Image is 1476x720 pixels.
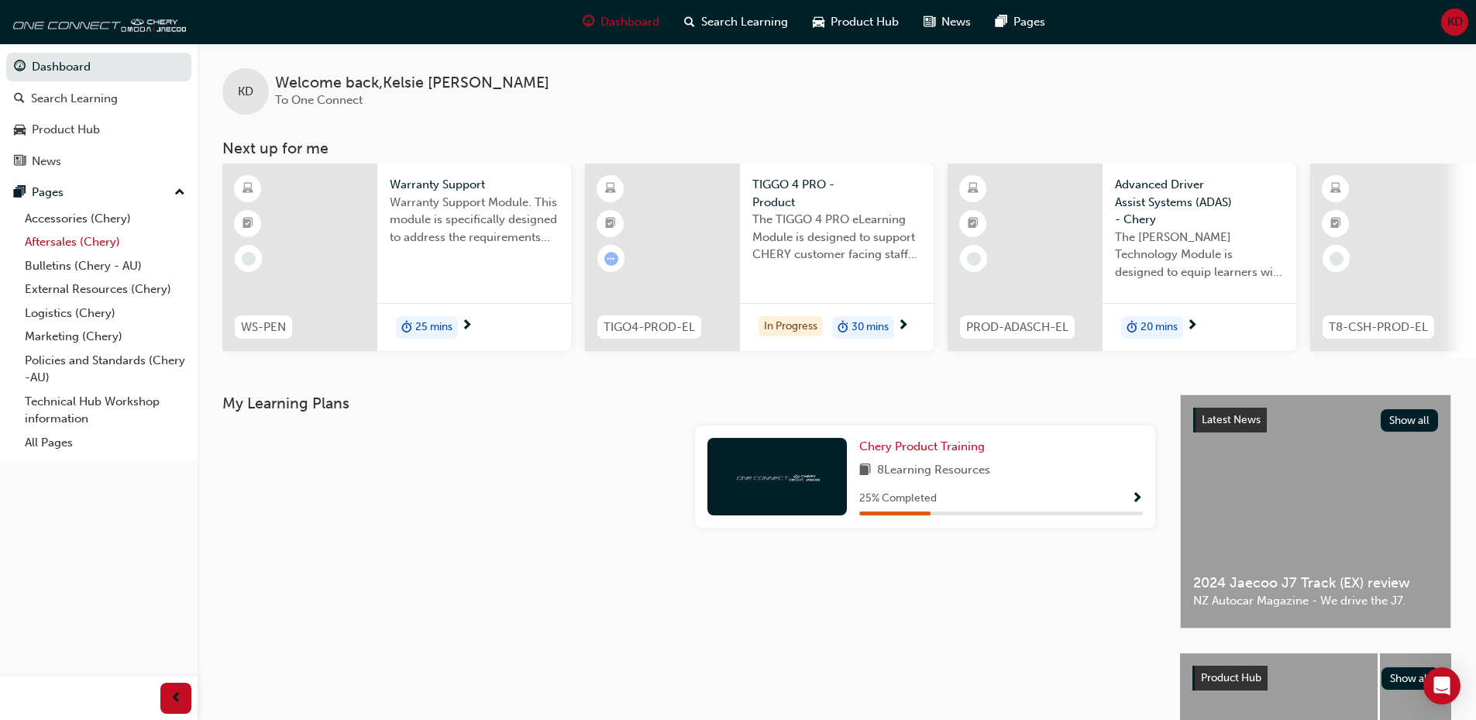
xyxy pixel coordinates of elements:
[877,461,990,481] span: 8 Learning Resources
[897,319,909,333] span: next-icon
[19,431,191,455] a: All Pages
[6,53,191,81] a: Dashboard
[831,13,899,31] span: Product Hub
[14,60,26,74] span: guage-icon
[275,74,549,92] span: Welcome back , Kelsie [PERSON_NAME]
[752,176,921,211] span: TIGGO 4 PRO - Product
[911,6,983,38] a: news-iconNews
[859,461,871,481] span: book-icon
[6,178,191,207] button: Pages
[967,252,981,266] span: learningRecordVerb_NONE-icon
[32,121,100,139] div: Product Hub
[1202,413,1261,426] span: Latest News
[19,390,191,431] a: Technical Hub Workshop information
[759,316,823,337] div: In Progress
[1180,394,1451,629] a: Latest NewsShow all2024 Jaecoo J7 Track (EX) reviewNZ Autocar Magazine - We drive the J7.
[983,6,1058,38] a: pages-iconPages
[1131,489,1143,508] button: Show Progress
[684,12,695,32] span: search-icon
[390,176,559,194] span: Warranty Support
[752,211,921,264] span: The TIGGO 4 PRO eLearning Module is designed to support CHERY customer facing staff with the prod...
[1330,179,1341,199] span: learningResourceType_ELEARNING-icon
[14,123,26,137] span: car-icon
[32,184,64,202] div: Pages
[1330,214,1341,234] span: booktick-icon
[243,179,253,199] span: learningResourceType_ELEARNING-icon
[1192,666,1439,691] a: Product HubShow all
[968,214,979,234] span: booktick-icon
[6,115,191,144] a: Product Hub
[31,90,118,108] div: Search Learning
[996,12,1007,32] span: pages-icon
[14,155,26,169] span: news-icon
[1193,574,1438,592] span: 2024 Jaecoo J7 Track (EX) review
[1127,318,1137,338] span: duration-icon
[198,140,1476,157] h3: Next up for me
[170,689,182,708] span: prev-icon
[19,230,191,254] a: Aftersales (Chery)
[461,319,473,333] span: next-icon
[19,325,191,349] a: Marketing (Chery)
[222,394,1155,412] h3: My Learning Plans
[604,252,618,266] span: learningRecordVerb_ATTEMPT-icon
[238,83,253,101] span: KD
[1423,667,1461,704] div: Open Intercom Messenger
[859,439,985,453] span: Chery Product Training
[222,164,571,351] a: WS-PENWarranty SupportWarranty Support Module. This module is specifically designed to address th...
[800,6,911,38] a: car-iconProduct Hub
[1381,409,1439,432] button: Show all
[32,153,61,171] div: News
[941,13,971,31] span: News
[604,319,695,336] span: TIGO4-PROD-EL
[14,186,26,200] span: pages-icon
[242,252,256,266] span: learningRecordVerb_NONE-icon
[570,6,672,38] a: guage-iconDashboard
[1013,13,1045,31] span: Pages
[859,438,991,456] a: Chery Product Training
[6,50,191,178] button: DashboardSearch LearningProduct HubNews
[1115,229,1284,281] span: The [PERSON_NAME] Technology Module is designed to equip learners with essential knowledge about ...
[672,6,800,38] a: search-iconSearch Learning
[401,318,412,338] span: duration-icon
[1447,13,1463,31] span: KD
[966,319,1068,336] span: PROD-ADASCH-EL
[14,92,25,106] span: search-icon
[813,12,824,32] span: car-icon
[6,147,191,176] a: News
[605,214,616,234] span: booktick-icon
[19,301,191,326] a: Logistics (Chery)
[859,490,937,508] span: 25 % Completed
[585,164,934,351] a: TIGO4-PROD-ELTIGGO 4 PRO - ProductThe TIGGO 4 PRO eLearning Module is designed to support CHERY c...
[243,214,253,234] span: booktick-icon
[1193,408,1438,432] a: Latest NewsShow all
[924,12,935,32] span: news-icon
[1131,492,1143,506] span: Show Progress
[1329,319,1428,336] span: T8-CSH-PROD-EL
[390,194,559,246] span: Warranty Support Module. This module is specifically designed to address the requirements and pro...
[968,179,979,199] span: learningResourceType_ELEARNING-icon
[852,319,889,336] span: 30 mins
[19,277,191,301] a: External Resources (Chery)
[838,318,848,338] span: duration-icon
[1441,9,1468,36] button: KD
[735,469,820,484] img: oneconnect
[948,164,1296,351] a: PROD-ADASCH-ELAdvanced Driver Assist Systems (ADAS) - CheryThe [PERSON_NAME] Technology Module is...
[19,349,191,390] a: Policies and Standards (Chery -AU)
[605,179,616,199] span: learningResourceType_ELEARNING-icon
[1141,319,1178,336] span: 20 mins
[1330,252,1344,266] span: learningRecordVerb_NONE-icon
[174,183,185,203] span: up-icon
[275,93,363,107] span: To One Connect
[8,6,186,37] img: oneconnect
[600,13,659,31] span: Dashboard
[19,254,191,278] a: Bulletins (Chery - AU)
[1186,319,1198,333] span: next-icon
[415,319,452,336] span: 25 mins
[241,319,286,336] span: WS-PEN
[583,12,594,32] span: guage-icon
[19,207,191,231] a: Accessories (Chery)
[1201,671,1261,684] span: Product Hub
[701,13,788,31] span: Search Learning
